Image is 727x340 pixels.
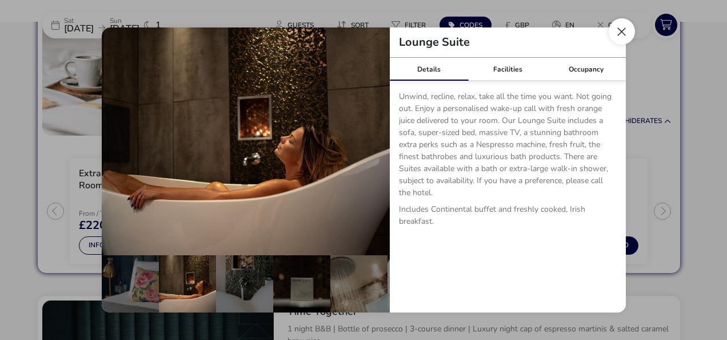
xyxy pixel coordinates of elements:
p: Unwind, recline, relax, take all the time you want. Not going out. Enjoy a personalised wake-up c... [399,90,617,203]
div: Facilities [468,58,547,81]
img: 7b0e462773db473bd02b659b8b5be738d5e035224fbc6faa2480c79ac63b47dd [102,27,390,255]
button: Close dialog [609,18,635,45]
p: Includes Continental buffet and freshly cooked, Irish breakfast. [399,203,617,232]
h2: Lounge Suite [390,37,479,48]
div: Details [390,58,469,81]
div: Occupancy [547,58,626,81]
div: details [102,27,626,313]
